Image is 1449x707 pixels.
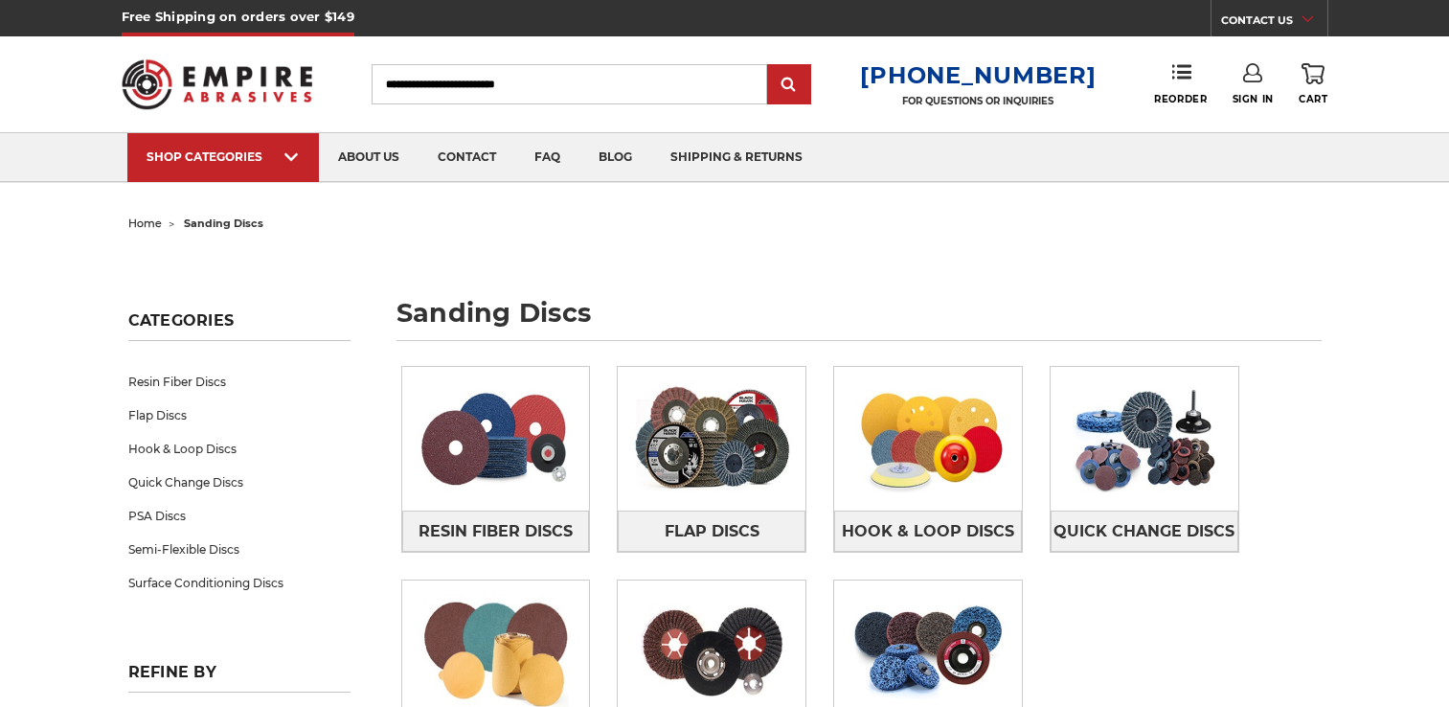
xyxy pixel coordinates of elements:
a: Hook & Loop Discs [128,432,351,466]
a: Semi-Flexible Discs [128,533,351,566]
span: Resin Fiber Discs [419,515,573,548]
p: FOR QUESTIONS OR INQUIRIES [860,95,1096,107]
a: [PHONE_NUMBER] [860,61,1096,89]
input: Submit [770,66,808,104]
a: Quick Change Discs [128,466,351,499]
a: Flap Discs [128,399,351,432]
a: Resin Fiber Discs [402,511,590,552]
span: Cart [1299,93,1327,105]
img: Resin Fiber Discs [402,367,590,511]
span: Flap Discs [665,515,759,548]
a: Quick Change Discs [1051,511,1238,552]
span: Sign In [1233,93,1274,105]
a: Cart [1299,63,1327,105]
a: Flap Discs [618,511,805,552]
a: about us [319,133,419,182]
span: sanding discs [184,217,263,230]
span: Reorder [1154,93,1207,105]
a: Resin Fiber Discs [128,365,351,399]
div: SHOP CATEGORIES [147,149,300,164]
span: Quick Change Discs [1053,515,1234,548]
a: PSA Discs [128,499,351,533]
a: blog [579,133,651,182]
h5: Categories [128,311,351,341]
img: Quick Change Discs [1051,367,1238,511]
a: faq [515,133,579,182]
a: shipping & returns [651,133,822,182]
img: Flap Discs [618,367,805,511]
a: CONTACT US [1221,10,1327,36]
a: Hook & Loop Discs [834,511,1022,552]
a: Surface Conditioning Discs [128,566,351,600]
h1: sanding discs [396,300,1322,341]
a: contact [419,133,515,182]
a: home [128,217,162,230]
a: Reorder [1154,63,1207,104]
img: Empire Abrasives [122,47,313,122]
img: Hook & Loop Discs [834,367,1022,511]
span: Hook & Loop Discs [842,515,1014,548]
h5: Refine by [128,663,351,693]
